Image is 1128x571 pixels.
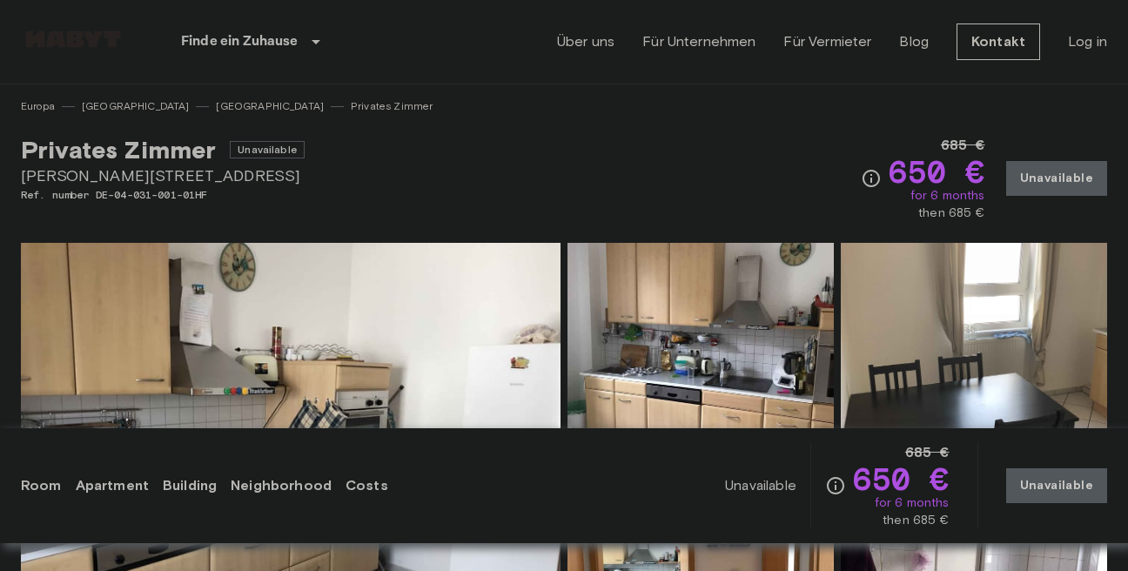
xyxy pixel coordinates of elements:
[351,98,433,114] a: Privates Zimmer
[21,475,62,496] a: Room
[783,31,871,52] a: Für Vermieter
[725,476,796,495] span: Unavailable
[216,98,324,114] a: [GEOGRAPHIC_DATA]
[76,475,149,496] a: Apartment
[346,475,388,496] a: Costs
[853,463,950,494] span: 650 €
[231,475,332,496] a: Neighborhood
[875,494,950,512] span: for 6 months
[21,30,125,48] img: Habyt
[941,135,985,156] span: 685 €
[642,31,755,52] a: Für Unternehmen
[825,475,846,496] svg: Check cost overview for full price breakdown. Please note that discounts apply to new joiners onl...
[883,512,950,529] span: then 685 €
[230,141,305,158] span: Unavailable
[910,187,985,205] span: for 6 months
[918,205,985,222] span: then 685 €
[21,187,305,203] span: Ref. number DE-04-031-001-01HF
[841,243,1107,471] img: Picture of unit DE-04-031-001-01HF
[163,475,217,496] a: Building
[957,24,1040,60] a: Kontakt
[905,442,950,463] span: 685 €
[181,31,299,52] p: Finde ein Zuhause
[21,165,305,187] span: [PERSON_NAME][STREET_ADDRESS]
[1068,31,1107,52] a: Log in
[82,98,190,114] a: [GEOGRAPHIC_DATA]
[889,156,985,187] span: 650 €
[21,98,55,114] a: Europa
[557,31,614,52] a: Über uns
[567,243,834,471] img: Picture of unit DE-04-031-001-01HF
[861,168,882,189] svg: Check cost overview for full price breakdown. Please note that discounts apply to new joiners onl...
[899,31,929,52] a: Blog
[21,135,216,165] span: Privates Zimmer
